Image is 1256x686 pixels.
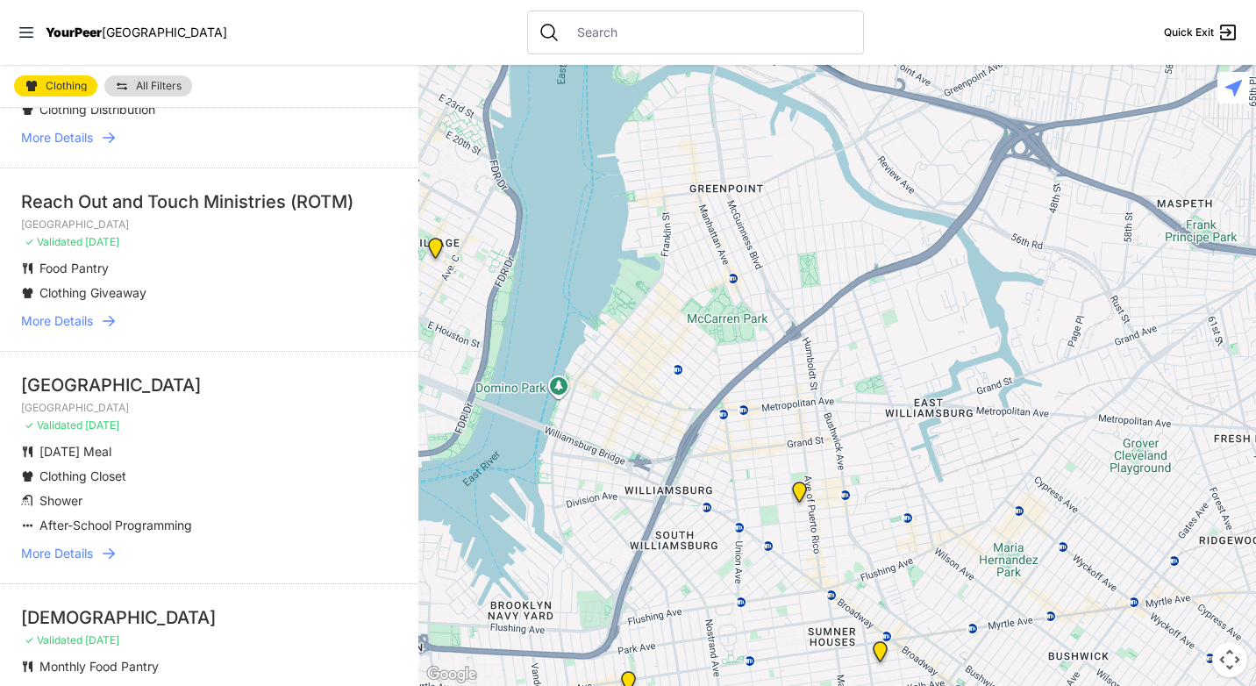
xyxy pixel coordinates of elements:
span: Food Pantry [39,261,109,275]
span: YourPeer [46,25,102,39]
span: Monthly Food Pantry [39,659,159,674]
button: Map camera controls [1212,642,1247,677]
div: Manhattan [425,238,446,266]
span: More Details [21,129,93,146]
a: Quick Exit [1164,22,1238,43]
span: More Details [21,312,93,330]
span: More Details [21,545,93,562]
span: Quick Exit [1164,25,1214,39]
span: Clothing Giveaway [39,285,146,300]
p: [GEOGRAPHIC_DATA] [21,218,397,232]
span: Clothing [46,81,87,91]
span: ✓ Validated [25,633,82,647]
a: All Filters [104,75,192,96]
a: Clothing [14,75,97,96]
span: [DATE] [85,418,119,432]
p: [GEOGRAPHIC_DATA] [21,401,397,415]
span: [DATE] [85,633,119,647]
span: ✓ Validated [25,418,82,432]
span: Clothing Closet [39,468,126,483]
span: [DATE] [85,235,119,248]
span: Clothing Distribution [39,102,155,117]
div: [DEMOGRAPHIC_DATA] [21,605,397,630]
a: YourPeer[GEOGRAPHIC_DATA] [46,27,227,38]
div: Reach Out and Touch Ministries (ROTM) [21,189,397,214]
span: [DATE] Meal [39,444,111,459]
span: Shower [39,493,82,508]
span: ✓ Validated [25,235,82,248]
a: More Details [21,545,397,562]
span: After-School Programming [39,518,192,532]
input: Search [567,24,853,41]
div: Location of CCBQ, Brooklyn [869,641,891,669]
a: Open this area in Google Maps (opens a new window) [423,663,481,686]
div: [GEOGRAPHIC_DATA] [21,373,397,397]
span: [GEOGRAPHIC_DATA] [102,25,227,39]
span: All Filters [136,81,182,91]
a: More Details [21,129,397,146]
a: More Details [21,312,397,330]
img: Google [423,663,481,686]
